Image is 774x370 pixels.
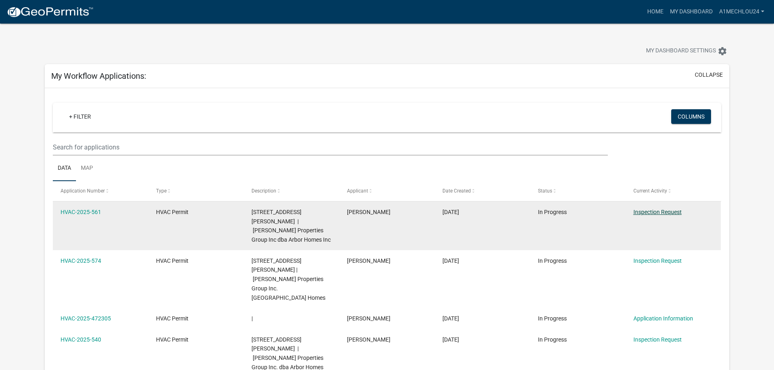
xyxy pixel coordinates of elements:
span: Eric Woerner [347,315,390,322]
a: Home [644,4,667,19]
span: Eric Woerner [347,257,390,264]
span: HVAC Permit [156,209,189,215]
span: In Progress [538,336,567,343]
span: 09/02/2025 [442,315,459,322]
span: In Progress [538,209,567,215]
a: Inspection Request [633,336,682,343]
span: | [251,315,253,322]
datatable-header-cell: Current Activity [625,181,721,201]
span: HVAC Permit [156,315,189,322]
span: HVAC Permit [156,336,189,343]
datatable-header-cell: Status [530,181,625,201]
span: 08/28/2025 [442,336,459,343]
span: 09/09/2025 [442,257,459,264]
button: Columns [671,109,711,124]
button: My Dashboard Settingssettings [640,43,734,59]
span: My Dashboard Settings [646,46,716,56]
a: + Filter [63,109,98,124]
span: Application Number [61,188,105,194]
a: Application Information [633,315,693,322]
h5: My Workflow Applications: [51,71,146,81]
a: HVAC-2025-540 [61,336,101,343]
button: collapse [695,71,723,79]
span: Status [538,188,552,194]
a: Map [76,156,98,182]
a: HVAC-2025-574 [61,257,101,264]
span: Date Created [442,188,471,194]
span: Type [156,188,167,194]
a: Inspection Request [633,257,682,264]
a: Data [53,156,76,182]
span: HVAC Permit [156,257,189,264]
i: settings [718,46,727,56]
span: 7997 Stacy Springs Blvd | Clayton Properties Group Inc. dba Arbor Homes [251,257,325,301]
span: 7992 Stacy Springs Blvd. | Clayton Properties Group Inc dba Arbor Homes Inc [251,209,331,243]
datatable-header-cell: Date Created [435,181,530,201]
datatable-header-cell: Application Number [53,181,148,201]
span: In Progress [538,257,567,264]
datatable-header-cell: Description [244,181,339,201]
a: HVAC-2025-561 [61,209,101,215]
span: Applicant [347,188,368,194]
datatable-header-cell: Type [148,181,244,201]
a: Inspection Request [633,209,682,215]
span: Description [251,188,276,194]
a: My Dashboard [667,4,716,19]
span: Current Activity [633,188,667,194]
input: Search for applications [53,139,607,156]
span: Eric Woerner [347,209,390,215]
a: HVAC-2025-472305 [61,315,111,322]
datatable-header-cell: Applicant [339,181,435,201]
span: 09/10/2025 [442,209,459,215]
span: Eric Woerner [347,336,390,343]
span: In Progress [538,315,567,322]
a: A1MechLou24 [716,4,767,19]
